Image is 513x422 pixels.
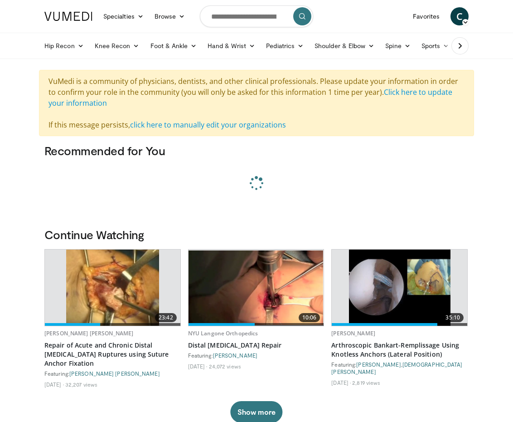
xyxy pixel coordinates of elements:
li: [DATE] [331,379,351,386]
a: [PERSON_NAME] [PERSON_NAME] [69,370,160,377]
a: NYU Langone Orthopedics [188,329,258,337]
span: 10:06 [299,313,320,322]
li: [DATE] [188,363,208,370]
div: Featuring: , [331,361,468,375]
li: [DATE] [44,381,64,388]
a: Pediatrics [261,37,309,55]
a: Specialties [98,7,149,25]
a: C [450,7,469,25]
li: 32,207 views [65,381,97,388]
div: VuMedi is a community of physicians, dentists, and other clinical professionals. Please update yo... [39,70,474,136]
a: Sports [416,37,455,55]
a: Browse [149,7,191,25]
img: 5511b34b-6e8b-47df-b482-3c31bf70cbb7.620x360_q85_upscale.jpg [349,250,450,326]
img: VuMedi Logo [44,12,92,21]
a: 10:06 [189,250,324,326]
a: [PERSON_NAME] [PERSON_NAME] [44,329,133,337]
span: 35:10 [442,313,464,322]
li: 24,072 views [209,363,241,370]
a: Shoulder & Elbow [309,37,380,55]
a: Spine [380,37,416,55]
input: Search topics, interventions [200,5,313,27]
img: bennett_acute_distal_biceps_3.png.620x360_q85_upscale.jpg [66,250,159,326]
a: 23:42 [45,250,180,326]
div: Featuring: [188,352,324,359]
div: Featuring: [44,370,181,377]
a: [PERSON_NAME] [356,361,401,368]
a: Foot & Ankle [145,37,203,55]
a: [PERSON_NAME] [331,329,375,337]
a: Distal [MEDICAL_DATA] Repair [188,341,324,350]
h3: Recommended for You [44,143,469,158]
a: Knee Recon [89,37,145,55]
a: 35:10 [332,250,467,326]
a: Repair of Acute and Chronic Distal [MEDICAL_DATA] Ruptures using Suture Anchor Fixation [44,341,181,368]
a: Hand & Wrist [202,37,261,55]
h3: Continue Watching [44,227,469,242]
a: [PERSON_NAME] [213,352,257,358]
a: Favorites [407,7,445,25]
li: 2,819 views [352,379,380,386]
a: click here to manually edit your organizations [130,120,286,130]
a: Hip Recon [39,37,89,55]
span: 23:42 [155,313,177,322]
img: Jazrawi_DBR_1.png.620x360_q85_upscale.jpg [189,250,324,325]
a: Arthroscopic Bankart-Remplissage Using Knotless Anchors (Lateral Position) [331,341,468,359]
